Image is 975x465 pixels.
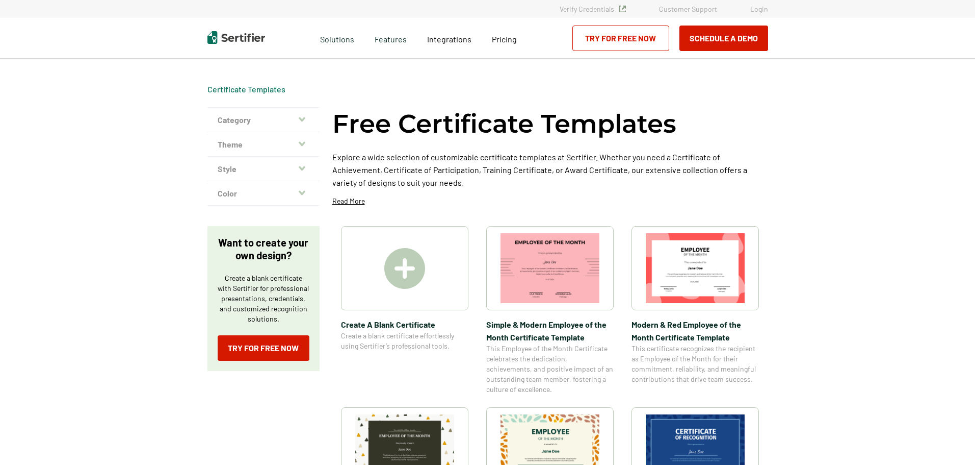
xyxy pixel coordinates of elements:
[384,248,425,289] img: Create A Blank Certificate
[646,233,745,303] img: Modern & Red Employee of the Month Certificate Template
[218,273,309,324] p: Create a blank certificate with Sertifier for professional presentations, credentials, and custom...
[619,6,626,12] img: Verified
[375,32,407,44] span: Features
[486,318,614,344] span: Simple & Modern Employee of the Month Certificate Template
[332,196,365,206] p: Read More
[218,335,309,361] a: Try for Free Now
[207,84,285,94] a: Certificate Templates
[572,26,669,51] a: Try for Free Now
[207,181,320,206] button: Color
[218,236,309,262] p: Want to create your own design?
[207,157,320,181] button: Style
[631,344,759,384] span: This certificate recognizes the recipient as Employee of the Month for their commitment, reliabil...
[486,226,614,395] a: Simple & Modern Employee of the Month Certificate TemplateSimple & Modern Employee of the Month C...
[341,331,468,351] span: Create a blank certificate effortlessly using Sertifier’s professional tools.
[427,34,471,44] span: Integrations
[341,318,468,331] span: Create A Blank Certificate
[332,107,676,140] h1: Free Certificate Templates
[500,233,599,303] img: Simple & Modern Employee of the Month Certificate Template
[332,151,768,189] p: Explore a wide selection of customizable certificate templates at Sertifier. Whether you need a C...
[750,5,768,13] a: Login
[320,32,354,44] span: Solutions
[427,32,471,44] a: Integrations
[207,84,285,94] div: Breadcrumb
[207,132,320,157] button: Theme
[207,31,265,44] img: Sertifier | Digital Credentialing Platform
[560,5,626,13] a: Verify Credentials
[631,226,759,395] a: Modern & Red Employee of the Month Certificate TemplateModern & Red Employee of the Month Certifi...
[486,344,614,395] span: This Employee of the Month Certificate celebrates the dedication, achievements, and positive impa...
[492,34,517,44] span: Pricing
[659,5,717,13] a: Customer Support
[492,32,517,44] a: Pricing
[631,318,759,344] span: Modern & Red Employee of the Month Certificate Template
[207,108,320,132] button: Category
